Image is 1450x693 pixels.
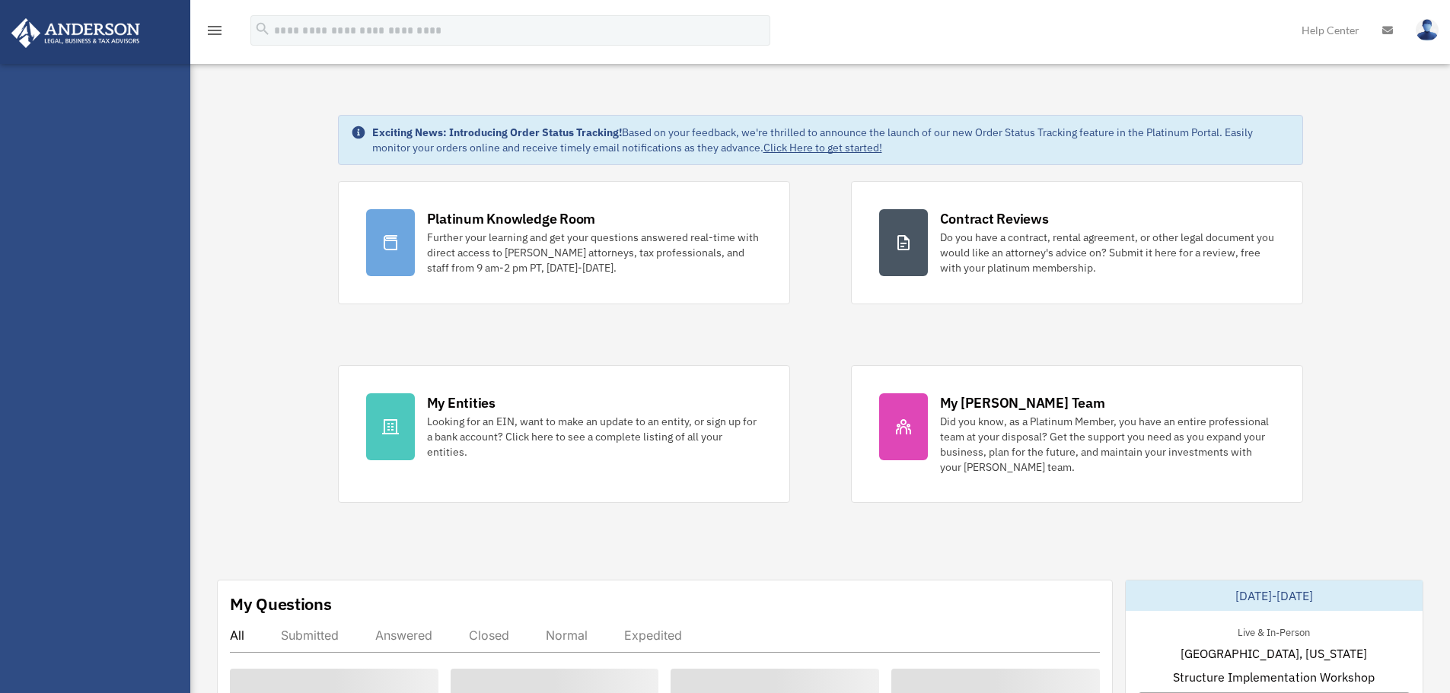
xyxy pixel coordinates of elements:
div: Platinum Knowledge Room [427,209,596,228]
div: Live & In-Person [1225,623,1322,639]
div: All [230,628,244,643]
div: Expedited [624,628,682,643]
a: My Entities Looking for an EIN, want to make an update to an entity, or sign up for a bank accoun... [338,365,790,503]
i: search [254,21,271,37]
div: Did you know, as a Platinum Member, you have an entire professional team at your disposal? Get th... [940,414,1275,475]
a: Contract Reviews Do you have a contract, rental agreement, or other legal document you would like... [851,181,1303,304]
div: Submitted [281,628,339,643]
div: [DATE]-[DATE] [1126,580,1423,611]
a: menu [206,27,224,40]
div: My Entities [427,393,496,412]
a: Click Here to get started! [763,141,882,154]
div: Closed [469,628,509,643]
img: User Pic [1416,19,1439,41]
div: My Questions [230,593,332,615]
i: menu [206,21,224,40]
div: My [PERSON_NAME] Team [940,393,1105,412]
div: Do you have a contract, rental agreement, or other legal document you would like an attorney's ad... [940,230,1275,275]
span: Structure Implementation Workshop [1173,668,1375,686]
img: Anderson Advisors Platinum Portal [7,18,145,48]
div: Looking for an EIN, want to make an update to an entity, or sign up for a bank account? Click her... [427,414,762,459]
strong: Exciting News: Introducing Order Status Tracking! [372,126,622,139]
a: My [PERSON_NAME] Team Did you know, as a Platinum Member, you have an entire professional team at... [851,365,1303,503]
a: Platinum Knowledge Room Further your learning and get your questions answered real-time with dire... [338,181,790,304]
span: [GEOGRAPHIC_DATA], [US_STATE] [1181,644,1367,663]
div: Normal [546,628,588,643]
div: Answered [375,628,432,643]
div: Further your learning and get your questions answered real-time with direct access to [PERSON_NAM... [427,230,762,275]
div: Based on your feedback, we're thrilled to announce the launch of our new Order Status Tracking fe... [372,125,1290,155]
div: Contract Reviews [940,209,1049,228]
